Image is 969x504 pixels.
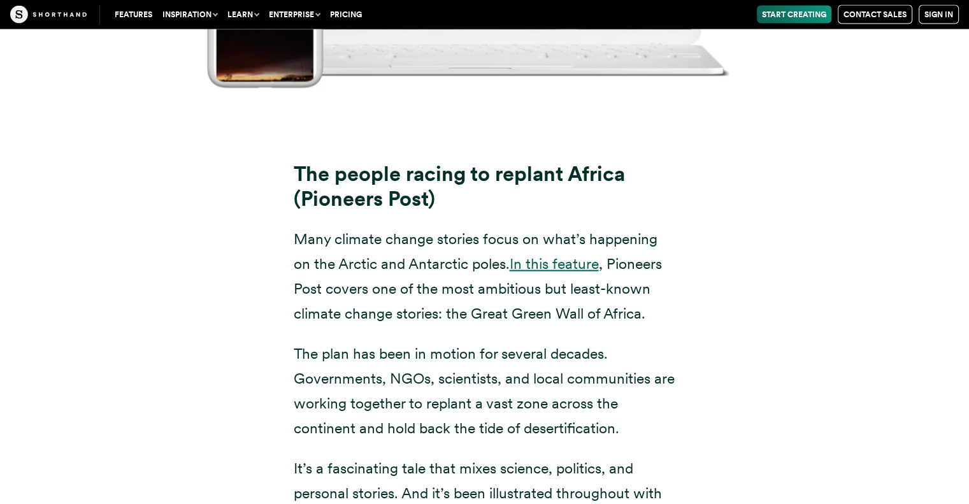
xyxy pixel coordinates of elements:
[510,255,599,273] a: In this feature
[294,161,625,211] strong: The people racing to replant Africa (Pioneers Post)
[10,6,87,24] img: The Craft
[757,6,831,24] a: Start Creating
[222,6,264,24] button: Learn
[919,5,959,24] a: Sign in
[110,6,157,24] a: Features
[294,342,676,441] p: The plan has been in motion for several decades. Governments, NGOs, scientists, and local communi...
[264,6,325,24] button: Enterprise
[294,227,676,326] p: Many climate change stories focus on what’s happening on the Arctic and Antarctic poles. , Pionee...
[325,6,367,24] a: Pricing
[157,6,222,24] button: Inspiration
[838,5,912,24] a: Contact Sales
